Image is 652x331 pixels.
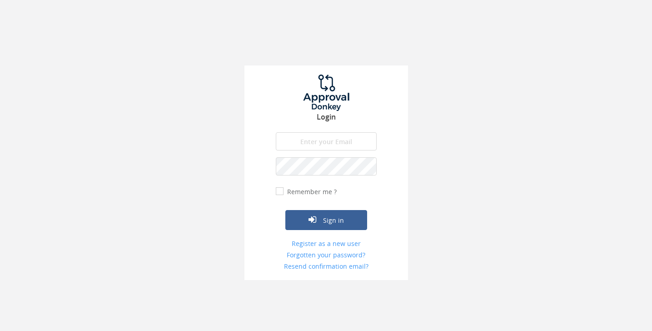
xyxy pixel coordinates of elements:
a: Register as a new user [276,239,377,248]
h3: Login [244,113,408,121]
button: Sign in [285,210,367,230]
img: logo.png [292,75,360,111]
label: Remember me ? [285,187,337,196]
a: Resend confirmation email? [276,262,377,271]
input: Enter your Email [276,132,377,150]
a: Forgotten your password? [276,251,377,260]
